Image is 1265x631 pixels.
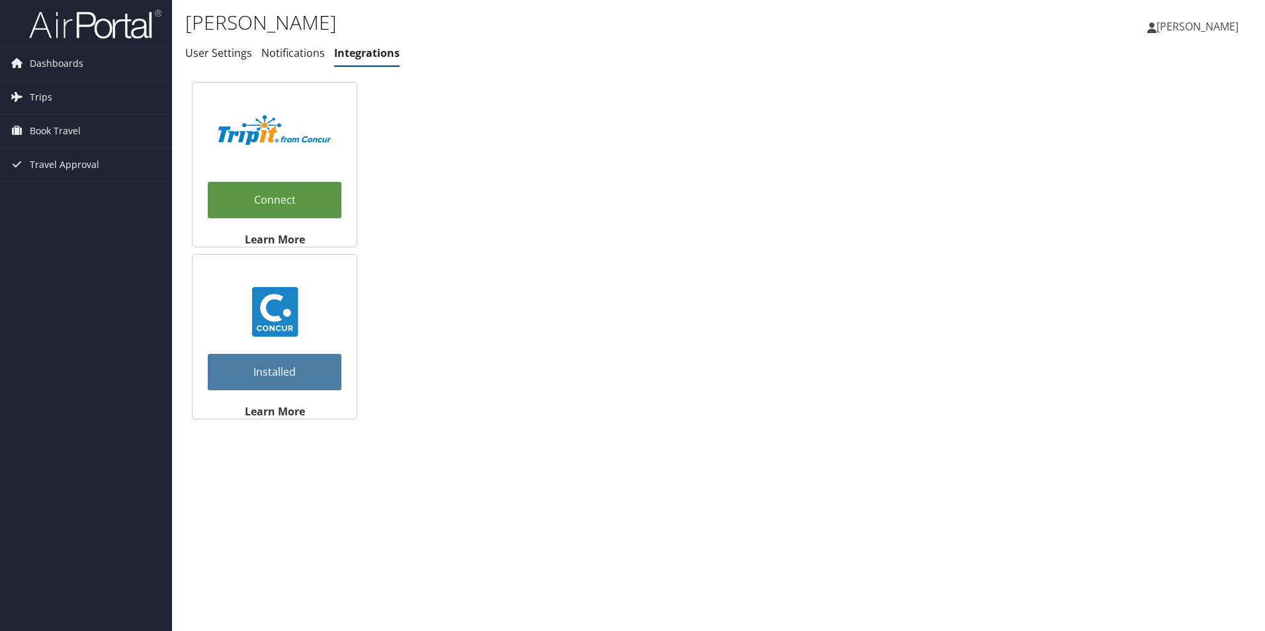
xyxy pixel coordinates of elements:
a: Notifications [261,46,325,60]
img: TripIt_Logo_Color_SOHP.png [218,115,331,145]
span: [PERSON_NAME] [1156,19,1239,34]
a: Installed [208,354,341,390]
span: Travel Approval [30,148,99,181]
h1: [PERSON_NAME] [185,9,896,36]
a: Integrations [334,46,400,60]
strong: Learn More [245,404,305,419]
a: [PERSON_NAME] [1147,7,1252,46]
a: Connect [208,182,341,218]
span: Book Travel [30,114,81,147]
a: User Settings [185,46,252,60]
strong: Learn More [245,232,305,247]
img: concur_23.png [250,287,300,337]
span: Trips [30,81,52,114]
span: Dashboards [30,47,83,80]
img: airportal-logo.png [29,9,161,40]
